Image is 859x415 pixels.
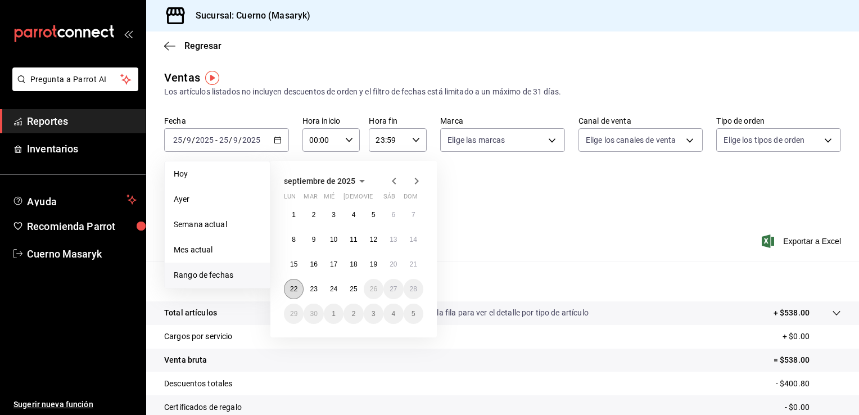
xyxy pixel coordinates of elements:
[372,310,376,318] abbr: 3 de octubre de 2025
[304,279,323,299] button: 23 de septiembre de 2025
[205,71,219,85] img: Tooltip marker
[764,234,841,248] span: Exportar a Excel
[164,86,841,98] div: Los artículos listados no incluyen descuentos de orden y el filtro de fechas está limitado a un m...
[343,205,363,225] button: 4 de septiembre de 2025
[343,304,363,324] button: 2 de octubre de 2025
[174,219,261,231] span: Semana actual
[350,236,357,243] abbr: 11 de septiembre de 2025
[302,117,360,125] label: Hora inicio
[383,193,395,205] abbr: sábado
[364,229,383,250] button: 12 de septiembre de 2025
[332,211,336,219] abbr: 3 de septiembre de 2025
[350,260,357,268] abbr: 18 de septiembre de 2025
[173,136,183,145] input: --
[174,269,261,281] span: Rango de fechas
[187,9,310,22] h3: Sucursal: Cuerno (Masaryk)
[164,117,289,125] label: Fecha
[383,205,403,225] button: 6 de septiembre de 2025
[215,136,218,145] span: -
[27,141,137,156] span: Inventarios
[324,205,343,225] button: 3 de septiembre de 2025
[174,193,261,205] span: Ayer
[164,274,841,288] p: Resumen
[27,219,137,234] span: Recomienda Parrot
[174,168,261,180] span: Hoy
[390,236,397,243] abbr: 13 de septiembre de 2025
[410,260,417,268] abbr: 21 de septiembre de 2025
[783,331,841,342] p: + $0.00
[332,310,336,318] abbr: 1 de octubre de 2025
[330,236,337,243] abbr: 10 de septiembre de 2025
[310,310,317,318] abbr: 30 de septiembre de 2025
[447,134,505,146] span: Elige las marcas
[12,67,138,91] button: Pregunta a Parrot AI
[284,229,304,250] button: 8 de septiembre de 2025
[312,211,316,219] abbr: 2 de septiembre de 2025
[391,211,395,219] abbr: 6 de septiembre de 2025
[330,260,337,268] abbr: 17 de septiembre de 2025
[219,136,229,145] input: --
[364,193,373,205] abbr: viernes
[164,378,232,390] p: Descuentos totales
[404,304,423,324] button: 5 de octubre de 2025
[369,117,427,125] label: Hora fin
[404,205,423,225] button: 7 de septiembre de 2025
[372,211,376,219] abbr: 5 de septiembre de 2025
[390,285,397,293] abbr: 27 de septiembre de 2025
[404,279,423,299] button: 28 de septiembre de 2025
[164,307,217,319] p: Total artículos
[343,229,363,250] button: 11 de septiembre de 2025
[785,402,841,413] p: - $0.00
[330,285,337,293] abbr: 24 de septiembre de 2025
[8,82,138,93] a: Pregunta a Parrot AI
[716,117,841,125] label: Tipo de orden
[391,310,395,318] abbr: 4 de octubre de 2025
[352,310,356,318] abbr: 2 de octubre de 2025
[164,331,233,342] p: Cargos por servicio
[184,40,221,51] span: Regresar
[284,304,304,324] button: 29 de septiembre de 2025
[586,134,676,146] span: Elige los canales de venta
[350,285,357,293] abbr: 25 de septiembre de 2025
[30,74,121,85] span: Pregunta a Parrot AI
[164,402,242,413] p: Certificados de regalo
[364,205,383,225] button: 5 de septiembre de 2025
[324,304,343,324] button: 1 de octubre de 2025
[383,304,403,324] button: 4 de octubre de 2025
[27,114,137,129] span: Reportes
[192,136,195,145] span: /
[238,136,242,145] span: /
[164,354,207,366] p: Venta bruta
[324,229,343,250] button: 10 de septiembre de 2025
[343,254,363,274] button: 18 de septiembre de 2025
[27,246,137,261] span: Cuerno Masaryk
[284,205,304,225] button: 1 de septiembre de 2025
[310,260,317,268] abbr: 16 de septiembre de 2025
[364,304,383,324] button: 3 de octubre de 2025
[440,117,565,125] label: Marca
[343,279,363,299] button: 25 de septiembre de 2025
[186,136,192,145] input: --
[304,254,323,274] button: 16 de septiembre de 2025
[324,279,343,299] button: 24 de septiembre de 2025
[304,304,323,324] button: 30 de septiembre de 2025
[324,254,343,274] button: 17 de septiembre de 2025
[578,117,703,125] label: Canal de venta
[404,193,418,205] abbr: domingo
[284,279,304,299] button: 22 de septiembre de 2025
[724,134,804,146] span: Elige los tipos de orden
[383,254,403,274] button: 20 de septiembre de 2025
[229,136,232,145] span: /
[383,279,403,299] button: 27 de septiembre de 2025
[290,285,297,293] abbr: 22 de septiembre de 2025
[304,229,323,250] button: 9 de septiembre de 2025
[412,310,415,318] abbr: 5 de octubre de 2025
[410,236,417,243] abbr: 14 de septiembre de 2025
[27,193,122,206] span: Ayuda
[774,354,841,366] p: = $538.00
[412,211,415,219] abbr: 7 de septiembre de 2025
[284,177,355,186] span: septiembre de 2025
[370,236,377,243] abbr: 12 de septiembre de 2025
[364,254,383,274] button: 19 de septiembre de 2025
[404,229,423,250] button: 14 de septiembre de 2025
